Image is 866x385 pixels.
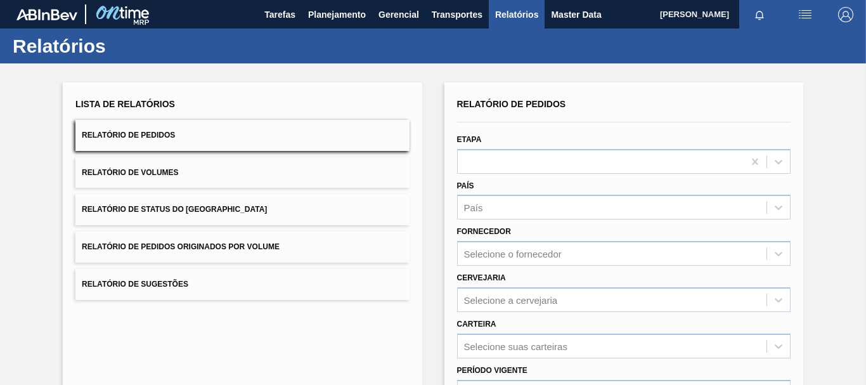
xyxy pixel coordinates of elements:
span: Relatório de Volumes [82,168,178,177]
div: Selecione suas carteiras [464,341,567,351]
span: Transportes [432,7,482,22]
img: Logout [838,7,853,22]
label: Etapa [457,135,482,144]
span: Tarefas [264,7,295,22]
span: Master Data [551,7,601,22]
span: Planejamento [308,7,366,22]
span: Relatório de Pedidos [82,131,175,140]
button: Relatório de Pedidos Originados por Volume [75,232,409,263]
label: Cervejaria [457,273,506,282]
button: Relatório de Status do [GEOGRAPHIC_DATA] [75,194,409,225]
label: Período Vigente [457,366,527,375]
button: Relatório de Volumes [75,157,409,188]
button: Relatório de Sugestões [75,269,409,300]
span: Relatórios [495,7,538,22]
div: Selecione o fornecedor [464,249,562,259]
label: Carteira [457,320,496,329]
div: Selecione a cervejaria [464,294,558,305]
span: Relatório de Pedidos [457,99,566,109]
label: País [457,181,474,190]
span: Lista de Relatórios [75,99,175,109]
span: Gerencial [378,7,419,22]
button: Relatório de Pedidos [75,120,409,151]
img: TNhmsLtSVTkK8tSr43FrP2fwEKptu5GPRR3wAAAABJRU5ErkJggg== [16,9,77,20]
span: Relatório de Status do [GEOGRAPHIC_DATA] [82,205,267,214]
h1: Relatórios [13,39,238,53]
label: Fornecedor [457,227,511,236]
div: País [464,202,483,213]
button: Notificações [739,6,780,23]
span: Relatório de Sugestões [82,280,188,289]
span: Relatório de Pedidos Originados por Volume [82,242,280,251]
img: userActions [798,7,813,22]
